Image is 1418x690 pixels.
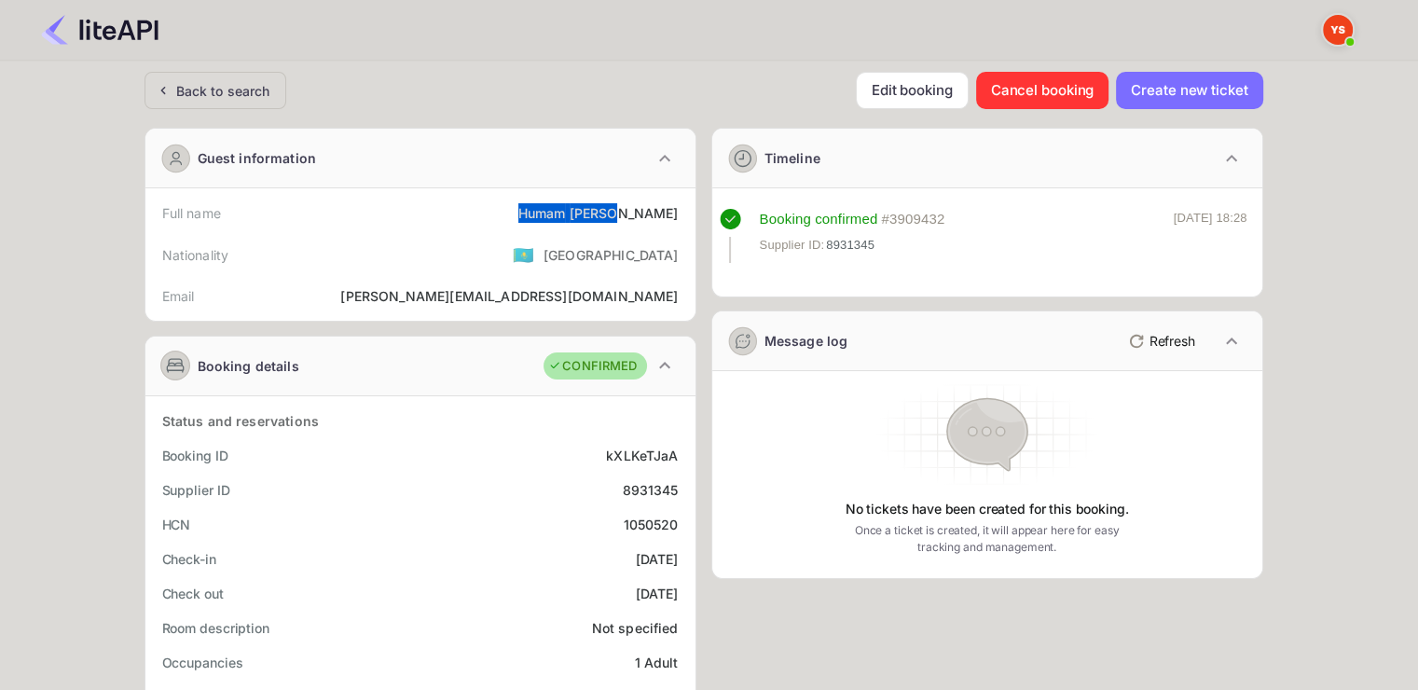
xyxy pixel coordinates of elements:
div: Check out [162,584,224,603]
span: Supplier ID: [760,236,825,255]
div: 1 Adult [634,653,678,672]
div: CONFIRMED [548,357,637,376]
p: Refresh [1150,331,1195,351]
div: # 3909432 [881,209,944,230]
div: Email [162,286,195,306]
div: Status and reservations [162,411,319,431]
div: Humam [PERSON_NAME] [518,203,679,223]
div: 8931345 [622,480,678,500]
div: Guest information [198,148,317,168]
span: United States [513,238,534,271]
div: [DATE] 18:28 [1174,209,1247,263]
img: Yandex Support [1323,15,1353,45]
div: Back to search [176,81,270,101]
span: 8931345 [826,236,874,255]
img: LiteAPI Logo [41,15,158,45]
div: Timeline [764,148,820,168]
button: Refresh [1118,326,1203,356]
div: HCN [162,515,191,534]
div: Nationality [162,245,229,265]
p: Once a ticket is created, it will appear here for easy tracking and management. [840,522,1135,556]
div: Booking ID [162,446,228,465]
div: [GEOGRAPHIC_DATA] [544,245,679,265]
div: Booking confirmed [760,209,878,230]
button: Edit booking [856,72,969,109]
div: [DATE] [636,549,679,569]
div: Occupancies [162,653,243,672]
div: Booking details [198,356,299,376]
button: Create new ticket [1116,72,1262,109]
div: Supplier ID [162,480,230,500]
div: 1050520 [623,515,678,534]
div: Room description [162,618,269,638]
div: Not specified [592,618,679,638]
div: [PERSON_NAME][EMAIL_ADDRESS][DOMAIN_NAME] [340,286,678,306]
div: Message log [764,331,848,351]
div: kXLKeTJaA [606,446,678,465]
button: Cancel booking [976,72,1109,109]
div: [DATE] [636,584,679,603]
div: Full name [162,203,221,223]
p: No tickets have been created for this booking. [846,500,1129,518]
div: Check-in [162,549,216,569]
